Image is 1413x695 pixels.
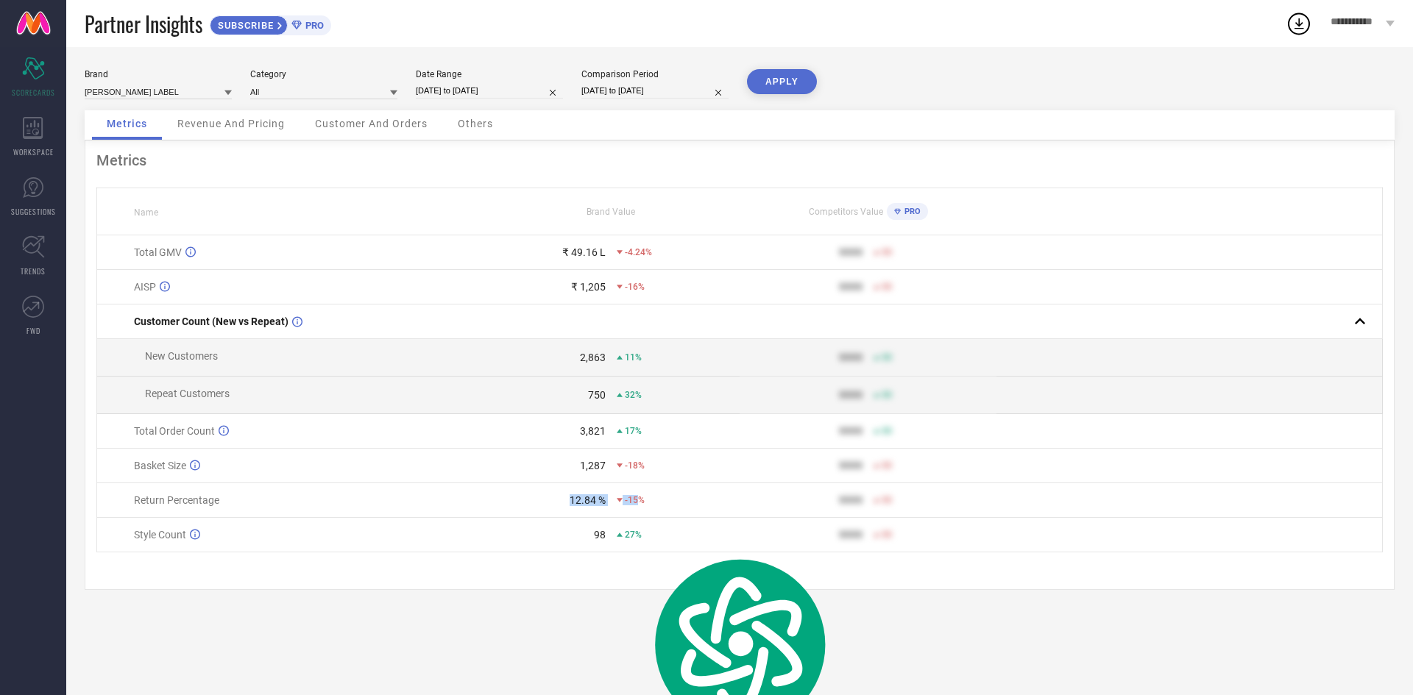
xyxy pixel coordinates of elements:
[458,118,493,129] span: Others
[21,265,46,277] span: TRENDS
[581,69,729,79] div: Comparison Period
[134,494,219,506] span: Return Percentage
[134,281,156,293] span: AISP
[177,118,285,129] span: Revenue And Pricing
[250,69,397,79] div: Category
[85,9,202,39] span: Partner Insights
[11,206,56,217] span: SUGGESTIONS
[882,460,892,471] span: 50
[882,282,892,292] span: 50
[581,83,729,99] input: Select comparison period
[145,388,230,399] span: Repeat Customers
[416,83,563,99] input: Select date range
[315,118,428,129] span: Customer And Orders
[580,460,606,471] div: 1,287
[882,247,892,257] span: 50
[26,325,40,336] span: FWD
[839,425,863,437] div: 9999
[901,207,921,216] span: PRO
[134,207,158,218] span: Name
[747,69,817,94] button: APPLY
[882,390,892,400] span: 50
[839,281,863,293] div: 9999
[625,352,642,363] span: 11%
[625,495,645,505] span: -15%
[134,316,288,327] span: Customer Count (New vs Repeat)
[570,494,606,506] div: 12.84 %
[882,495,892,505] span: 50
[580,425,606,437] div: 3,821
[839,494,863,506] div: 9999
[882,352,892,363] span: 50
[625,530,642,540] span: 27%
[416,69,563,79] div: Date Range
[134,460,186,471] span: Basket Size
[134,246,182,258] span: Total GMV
[882,426,892,436] span: 50
[13,146,54,157] span: WORKSPACE
[625,247,652,257] span: -4.24%
[134,529,186,541] span: Style Count
[571,281,606,293] div: ₹ 1,205
[809,207,883,217] span: Competitors Value
[302,20,324,31] span: PRO
[839,389,863,401] div: 9999
[96,152,1383,169] div: Metrics
[210,12,331,35] a: SUBSCRIBEPRO
[107,118,147,129] span: Metrics
[588,389,606,401] div: 750
[210,20,277,31] span: SUBSCRIBE
[625,426,642,436] span: 17%
[145,350,218,362] span: New Customers
[839,352,863,363] div: 9999
[839,460,863,471] div: 9999
[12,87,55,98] span: SCORECARDS
[562,246,606,258] div: ₹ 49.16 L
[625,460,645,471] span: -18%
[882,530,892,540] span: 50
[85,69,232,79] div: Brand
[839,246,863,258] div: 9999
[625,390,642,400] span: 32%
[594,529,606,541] div: 98
[839,529,863,541] div: 9999
[625,282,645,292] span: -16%
[580,352,606,363] div: 2,863
[587,207,635,217] span: Brand Value
[1286,10,1312,37] div: Open download list
[134,425,215,437] span: Total Order Count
